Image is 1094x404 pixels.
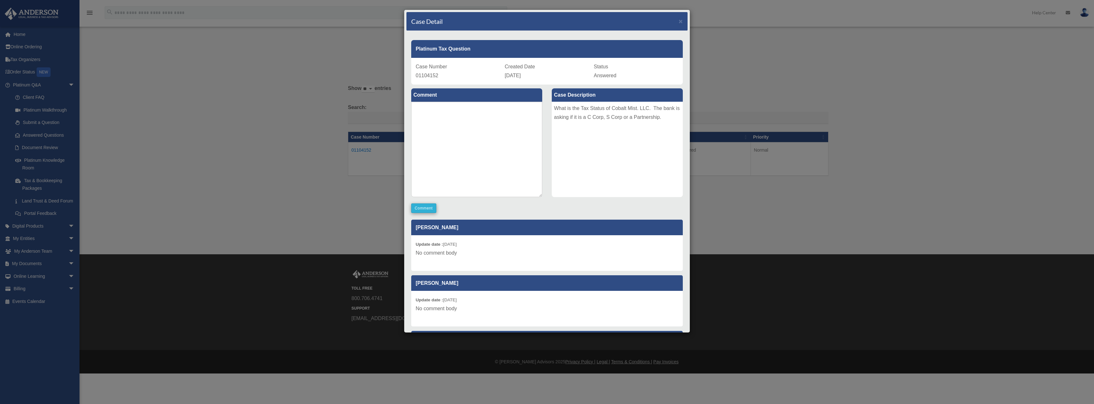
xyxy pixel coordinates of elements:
span: Created Date [505,64,535,69]
label: Comment [411,88,542,102]
span: Status [594,64,608,69]
b: Update date : [416,298,443,302]
small: [DATE] [416,298,457,302]
small: [DATE] [416,242,457,247]
span: × [679,17,683,25]
label: Case Description [552,88,683,102]
button: Comment [411,203,436,213]
span: 01104152 [416,73,438,78]
h4: Case Detail [411,17,443,26]
p: No comment body [416,249,678,257]
div: Platinum Tax Question [411,40,683,58]
p: [PERSON_NAME] [411,331,683,346]
p: [PERSON_NAME] [411,220,683,235]
b: Update date : [416,242,443,247]
p: [PERSON_NAME] [411,275,683,291]
p: No comment body [416,304,678,313]
span: Answered [594,73,616,78]
span: [DATE] [505,73,521,78]
button: Close [679,18,683,24]
span: Case Number [416,64,447,69]
div: What is the Tax Status of Cobalt Mist. LLC. The bank is asking if it is a C Corp, S Corp or a Par... [552,102,683,197]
